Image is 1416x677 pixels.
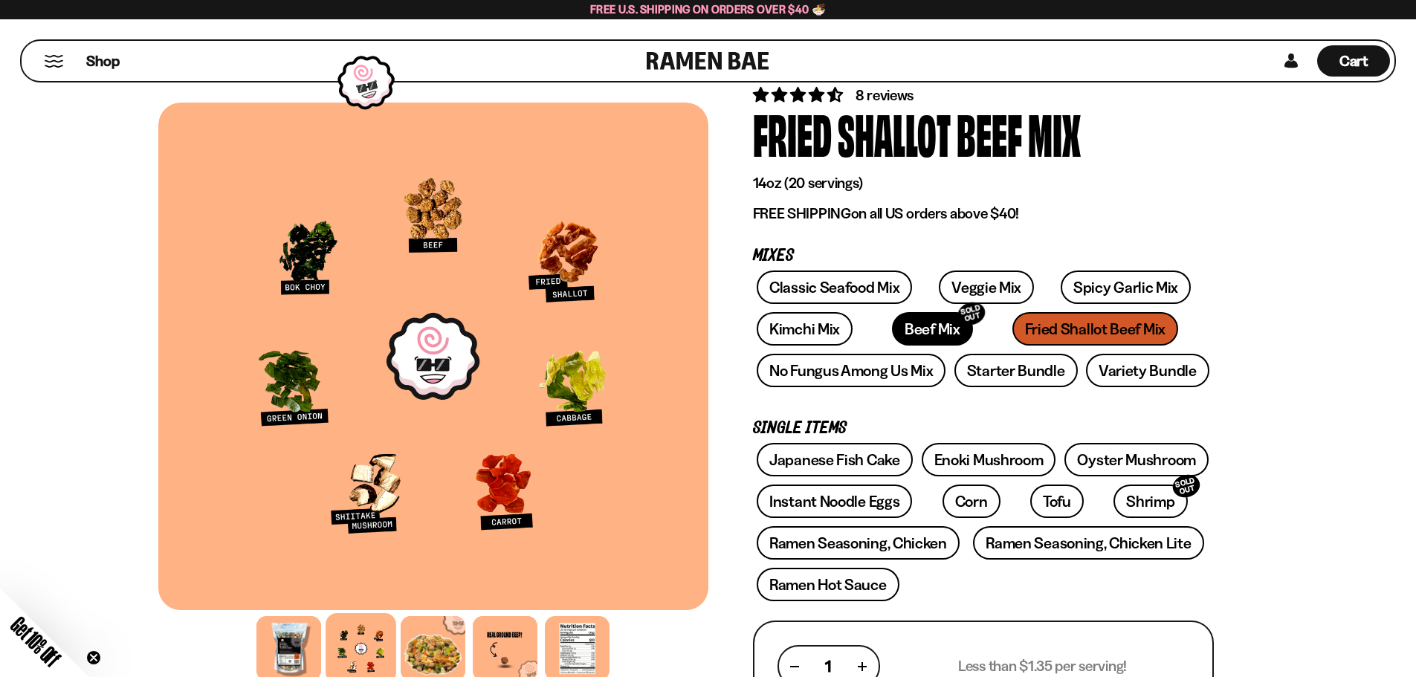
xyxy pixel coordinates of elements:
[757,568,899,601] a: Ramen Hot Sauce
[590,2,826,16] span: Free U.S. Shipping on Orders over $40 🍜
[954,354,1078,387] a: Starter Bundle
[939,271,1034,304] a: Veggie Mix
[1028,106,1081,161] div: Mix
[1170,472,1203,501] div: SOLD OUT
[838,106,951,161] div: Shallot
[753,204,851,222] strong: FREE SHIPPING
[44,55,64,68] button: Mobile Menu Trigger
[922,443,1056,476] a: Enoki Mushroom
[1113,485,1187,518] a: ShrimpSOLD OUT
[86,650,101,665] button: Close teaser
[958,657,1127,676] p: Less than $1.35 per serving!
[1086,354,1209,387] a: Variety Bundle
[757,526,960,560] a: Ramen Seasoning, Chicken
[86,51,120,71] span: Shop
[1061,271,1191,304] a: Spicy Garlic Mix
[1339,52,1368,70] span: Cart
[753,106,832,161] div: Fried
[757,485,912,518] a: Instant Noodle Eggs
[753,421,1214,435] p: Single Items
[753,249,1214,263] p: Mixes
[757,312,853,346] a: Kimchi Mix
[7,612,65,670] span: Get 10% Off
[957,106,1022,161] div: Beef
[757,271,912,304] a: Classic Seafood Mix
[757,443,913,476] a: Japanese Fish Cake
[757,354,945,387] a: No Fungus Among Us Mix
[1064,443,1209,476] a: Oyster Mushroom
[955,299,988,328] div: SOLD OUT
[825,657,831,676] span: 1
[973,526,1203,560] a: Ramen Seasoning, Chicken Lite
[753,174,1214,192] p: 14oz (20 servings)
[1030,485,1084,518] a: Tofu
[86,45,120,77] a: Shop
[943,485,1000,518] a: Corn
[753,204,1214,223] p: on all US orders above $40!
[892,312,973,346] a: Beef MixSOLD OUT
[1317,41,1390,81] a: Cart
